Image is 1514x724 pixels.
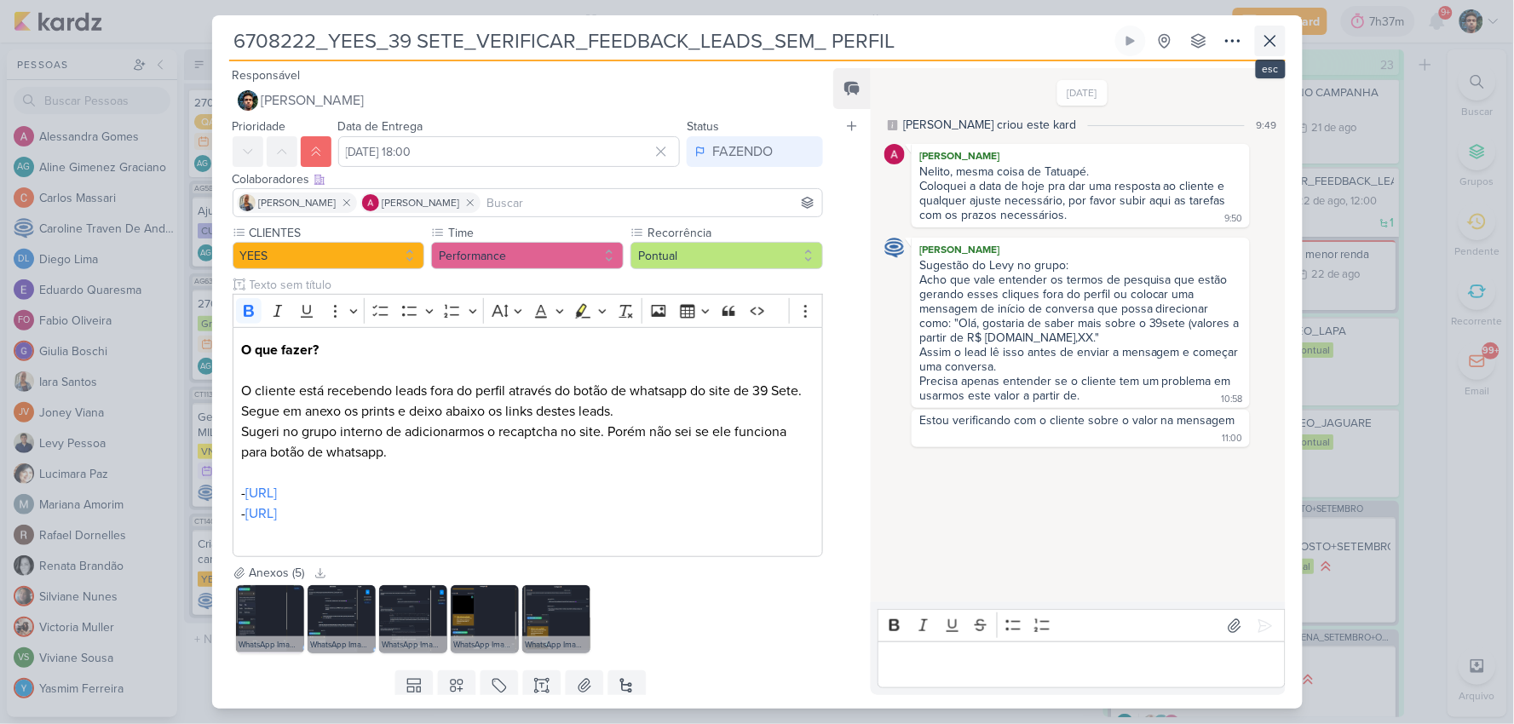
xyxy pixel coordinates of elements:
[446,224,624,242] label: Time
[379,585,447,653] img: laJvb8qPnN2wdAF4IjUq2n8yDOREybocsBY1DGdn.jpg
[451,585,519,653] img: 2BeNez8XvED8zOBzgAt9Wf06rMq67vcd07nGL2zs.jpg
[245,505,277,522] a: [URL]
[233,242,425,269] button: YEES
[245,485,277,502] a: [URL]
[903,116,1076,134] div: [PERSON_NAME] criou este kard
[919,413,1235,428] div: Estou verificando com o cliente sobre o valor na mensagem
[919,179,1229,222] div: Coloquei a data de hoje pra dar uma resposta ao cliente e qualquer ajuste necessário, por favor s...
[451,636,519,653] div: WhatsApp Image [DATE] 09.29.05.jpeg
[919,258,1241,273] div: Sugestão do Levy no grupo:
[362,194,379,211] img: Alessandra Gomes
[250,564,305,582] div: Anexos (5)
[248,224,425,242] label: CLIENTES
[233,85,824,116] button: [PERSON_NAME]
[1256,60,1286,78] div: esc
[630,242,823,269] button: Pontual
[236,585,304,653] img: vW309O4CgEMFpPUTuDg1bwDrlWAErFfSn9aKVBVr.jpg
[1124,34,1137,48] div: Ligar relógio
[338,136,681,167] input: Select a date
[241,342,319,359] strong: O que fazer?
[712,141,773,162] div: FAZENDO
[687,136,823,167] button: FAZENDO
[239,194,256,211] img: Iara Santos
[1257,118,1277,133] div: 9:49
[229,26,1112,56] input: Kard Sem Título
[238,90,258,111] img: Nelito Junior
[1222,393,1243,406] div: 10:58
[338,119,423,134] label: Data de Entrega
[262,90,365,111] span: [PERSON_NAME]
[1225,212,1243,226] div: 9:50
[919,164,1241,179] div: Nelito, mesma coisa de Tatuapé.
[241,340,814,544] p: O cliente está recebendo leads fora do perfil através do botão de whatsapp do site de 39 Sete. Se...
[919,316,1243,403] div: como: "Olá, gostaria de saber mais sobre o 39sete (valores a partir de R$ [DOMAIN_NAME],XX." Assi...
[522,585,590,653] img: YSbc8pyzjni5sBFa2Eo0ctcddwaa8UfVzN4lM48m.jpg
[233,327,824,558] div: Editor editing area: main
[308,636,376,653] div: WhatsApp Image [DATE] 09.29.54.jpeg
[919,273,1241,316] div: Acho que vale entender os termos de pesquisa que estão gerando esses cliques fora do perfil ou co...
[246,276,824,294] input: Texto sem título
[308,585,376,653] img: G5QuZYh6IOM3KXzR3kWnv8XABENoFcgZGRFsDG5C.jpg
[1223,432,1243,445] div: 11:00
[233,170,824,188] div: Colaboradores
[915,241,1246,258] div: [PERSON_NAME]
[233,68,301,83] label: Responsável
[233,294,824,327] div: Editor toolbar
[915,147,1246,164] div: [PERSON_NAME]
[484,192,820,213] input: Buscar
[884,238,905,258] img: Caroline Traven De Andrade
[259,195,337,210] span: [PERSON_NAME]
[878,609,1285,642] div: Editor toolbar
[233,119,286,134] label: Prioridade
[431,242,624,269] button: Performance
[646,224,823,242] label: Recorrência
[884,144,905,164] img: Alessandra Gomes
[878,641,1285,688] div: Editor editing area: main
[687,119,719,134] label: Status
[379,636,447,653] div: WhatsApp Image [DATE] 09.29.34.jpeg
[383,195,460,210] span: [PERSON_NAME]
[522,636,590,653] div: WhatsApp Image [DATE] 09.29.04.jpeg
[236,636,304,653] div: WhatsApp Image [DATE] 09.30.07.jpeg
